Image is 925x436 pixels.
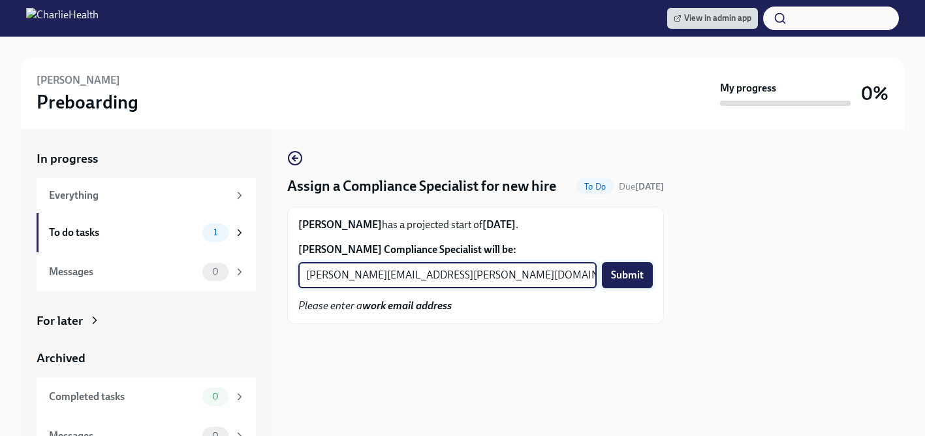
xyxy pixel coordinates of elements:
span: August 26th, 2025 09:00 [619,180,664,193]
div: Everything [49,188,228,203]
span: Submit [611,269,644,282]
h3: Preboarding [37,90,138,114]
span: Due [619,181,664,192]
div: For later [37,312,83,329]
em: Please enter a [298,299,452,312]
a: In progress [37,150,256,167]
div: Completed tasks [49,390,197,404]
img: CharlieHealth [26,8,99,29]
span: 1 [206,227,225,237]
input: Enter their work email address [298,262,597,288]
span: 0 [204,267,227,277]
a: Completed tasks0 [37,377,256,416]
div: To do tasks [49,226,197,240]
a: View in admin app [667,8,758,29]
strong: work email address [362,299,452,312]
div: Messages [49,265,197,279]
button: Submit [602,262,653,288]
span: To Do [576,182,614,192]
strong: My progress [720,81,776,95]
a: For later [37,312,256,329]
h3: 0% [861,82,888,105]
strong: [DATE] [635,181,664,192]
strong: [DATE] [482,218,516,231]
span: 0 [204,392,227,401]
h6: [PERSON_NAME] [37,73,120,88]
a: To do tasks1 [37,213,256,252]
label: [PERSON_NAME] Compliance Specialist will be: [298,243,653,257]
p: has a projected start of . [298,218,653,232]
a: Archived [37,350,256,367]
h4: Assign a Compliance Specialist for new hire [287,176,556,196]
strong: [PERSON_NAME] [298,218,382,231]
a: Messages0 [37,252,256,292]
span: View in admin app [674,12,751,25]
a: Everything [37,178,256,213]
